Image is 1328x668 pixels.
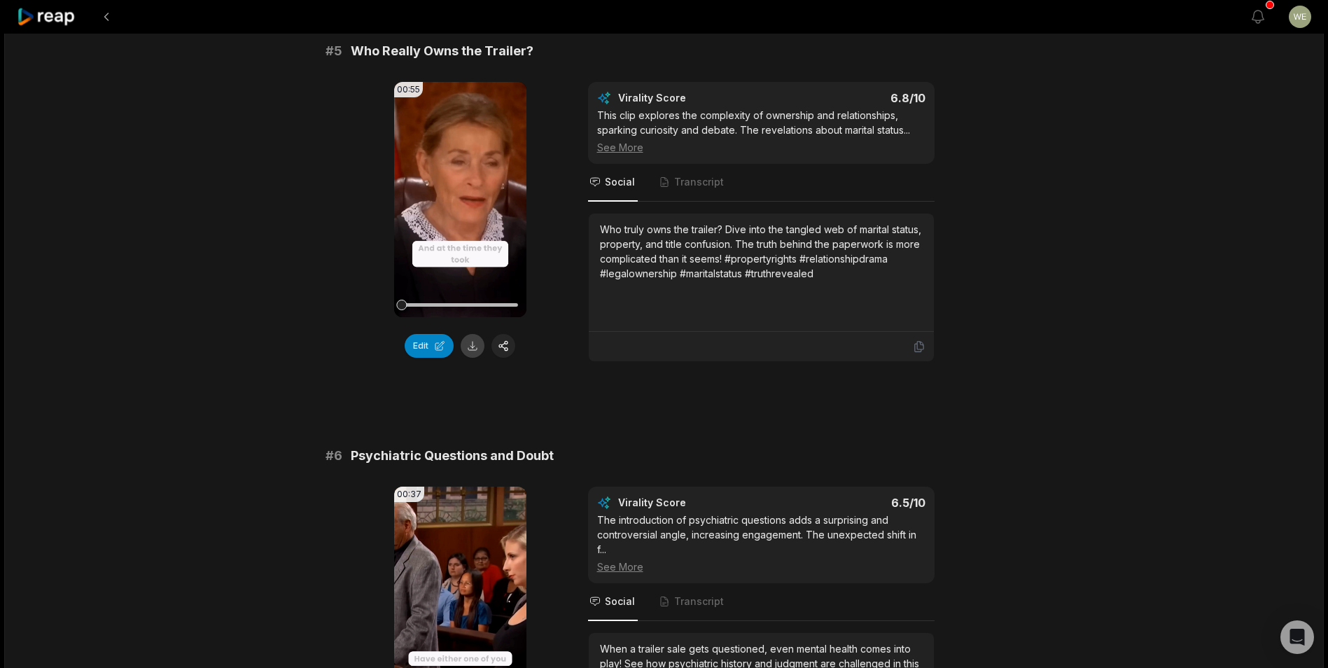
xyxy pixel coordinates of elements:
button: Edit [405,334,454,358]
span: Transcript [674,175,724,189]
div: This clip explores the complexity of ownership and relationships, sparking curiosity and debate. ... [597,108,925,155]
video: Your browser does not support mp4 format. [394,82,526,317]
div: See More [597,559,925,574]
div: 6.8 /10 [775,91,925,105]
span: # 6 [326,446,342,466]
span: Transcript [674,594,724,608]
div: Open Intercom Messenger [1280,620,1314,654]
span: # 5 [326,41,342,61]
div: Virality Score [618,91,769,105]
div: The introduction of psychiatric questions adds a surprising and controversial angle, increasing e... [597,513,925,574]
div: Who truly owns the trailer? Dive into the tangled web of marital status, property, and title conf... [600,222,923,281]
span: Who Really Owns the Trailer? [351,41,533,61]
div: 6.5 /10 [775,496,925,510]
nav: Tabs [588,164,935,202]
nav: Tabs [588,583,935,621]
span: Social [605,594,635,608]
div: Virality Score [618,496,769,510]
span: Social [605,175,635,189]
div: See More [597,140,925,155]
span: Psychiatric Questions and Doubt [351,446,554,466]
